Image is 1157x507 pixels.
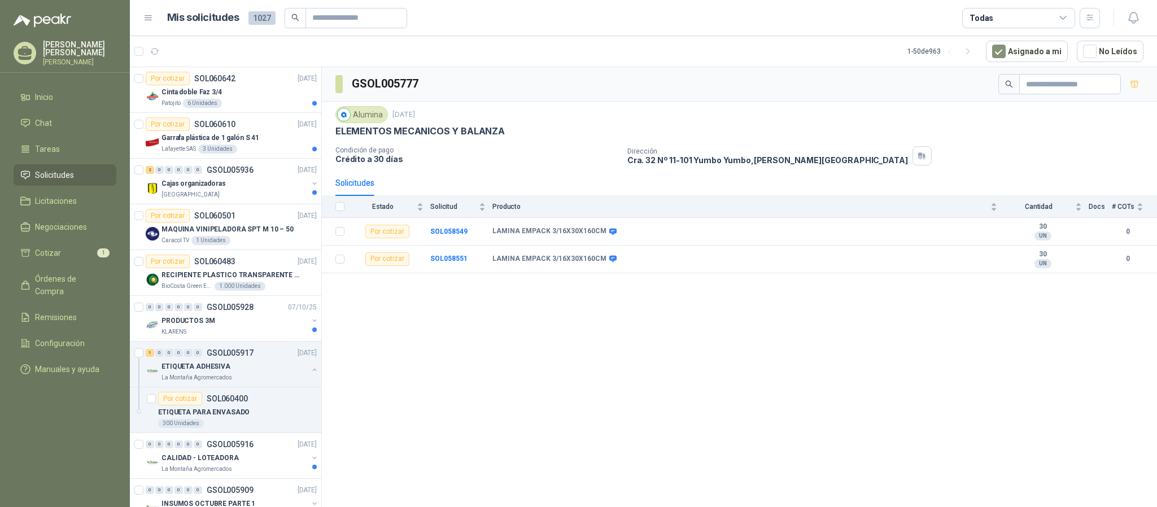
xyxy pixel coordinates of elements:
p: GSOL005917 [207,349,254,357]
a: Chat [14,112,116,134]
img: Logo peakr [14,14,71,27]
p: SOL060501 [194,212,235,220]
a: 0 0 0 0 0 0 GSOL00592807/10/25 Company LogoPRODUCTOS 3MKLARENS [146,300,319,336]
b: LAMINA EMPACK 3/16X30X160CM [492,227,606,236]
div: 0 [184,486,193,494]
span: Tareas [35,143,60,155]
p: Condición de pago [335,146,618,154]
p: [DATE] [298,165,317,176]
p: Cra. 32 Nº 11-101 Yumbo Yumbo , [PERSON_NAME][GEOGRAPHIC_DATA] [627,155,908,165]
th: Estado [351,196,430,218]
div: 0 [155,440,164,448]
b: 30 [1004,222,1082,231]
p: ELEMENTOS MECANICOS Y BALANZA [335,125,505,137]
p: [PERSON_NAME] [43,59,116,65]
div: 0 [146,440,154,448]
p: GSOL005916 [207,440,254,448]
th: Solicitud [430,196,492,218]
img: Company Logo [146,181,159,195]
div: 0 [174,486,183,494]
p: Cinta doble Faz 3/4 [161,87,222,98]
a: SOL058549 [430,228,468,235]
a: Manuales y ayuda [14,359,116,380]
b: LAMINA EMPACK 3/16X30X160CM [492,255,606,264]
p: La Montaña Agromercados [161,465,232,474]
div: 0 [146,303,154,311]
img: Company Logo [146,364,159,378]
div: 0 [194,486,202,494]
th: # COTs [1112,196,1157,218]
p: [DATE] [298,485,317,496]
p: [GEOGRAPHIC_DATA] [161,190,220,199]
span: Licitaciones [35,195,77,207]
p: GSOL005936 [207,166,254,174]
div: 6 Unidades [183,99,222,108]
a: Inicio [14,86,116,108]
span: Órdenes de Compra [35,273,106,298]
p: SOL060400 [207,395,248,403]
p: [DATE] [298,439,317,450]
div: 0 [146,486,154,494]
b: 0 [1112,226,1143,237]
button: No Leídos [1077,41,1143,62]
div: 0 [174,440,183,448]
a: SOL058551 [430,255,468,263]
span: 1027 [248,11,276,25]
p: Cajas organizadoras [161,178,226,189]
span: Manuales y ayuda [35,363,99,375]
div: UN [1034,259,1051,268]
p: [DATE] [298,348,317,359]
div: 0 [174,166,183,174]
p: Lafayette SAS [161,145,196,154]
a: Por cotizarSOL060642[DATE] Company LogoCinta doble Faz 3/4Patojito6 Unidades [130,67,321,113]
div: 0 [165,349,173,357]
p: KLARENS [161,327,186,336]
span: Inicio [35,91,53,103]
a: Negociaciones [14,216,116,238]
div: 0 [165,440,173,448]
div: 0 [165,303,173,311]
p: SOL060610 [194,120,235,128]
p: SOL060483 [194,257,235,265]
a: Por cotizarSOL060501[DATE] Company LogoMAQUINA VINIPELADORA SPT M 10 – 50Caracol TV1 Unidades [130,204,321,250]
span: Chat [35,117,52,129]
p: BioCosta Green Energy S.A.S [161,282,212,291]
p: [DATE] [298,73,317,84]
p: ETIQUETA ADHESIVA [161,361,230,372]
span: Solicitudes [35,169,74,181]
b: 30 [1004,250,1082,259]
a: Por cotizarSOL060610[DATE] Company LogoGarrafa plástica de 1 galón S 41Lafayette SAS3 Unidades [130,113,321,159]
button: Asignado a mi [986,41,1068,62]
p: MAQUINA VINIPELADORA SPT M 10 – 50 [161,224,294,235]
p: PRODUCTOS 3M [161,316,215,326]
span: 1 [97,248,110,257]
img: Company Logo [146,136,159,149]
p: Garrafa plástica de 1 galón S 41 [161,133,259,143]
div: 0 [184,166,193,174]
a: Configuración [14,333,116,354]
p: [DATE] [298,256,317,267]
span: search [291,14,299,21]
div: Por cotizar [365,252,409,266]
div: 0 [155,303,164,311]
div: 3 Unidades [198,145,237,154]
div: Por cotizar [146,255,190,268]
div: Por cotizar [158,392,202,405]
span: Negociaciones [35,221,87,233]
div: 1 [146,349,154,357]
a: Tareas [14,138,116,160]
div: 0 [165,166,173,174]
p: GSOL005928 [207,303,254,311]
p: RECIPIENTE PLASTICO TRANSPARENTE 500 ML [161,270,302,281]
div: 0 [155,349,164,357]
div: 1.000 Unidades [215,282,265,291]
div: 300 Unidades [158,419,204,428]
span: Remisiones [35,311,77,324]
div: 0 [184,440,193,448]
a: Órdenes de Compra [14,268,116,302]
a: 2 0 0 0 0 0 GSOL005936[DATE] Company LogoCajas organizadoras[GEOGRAPHIC_DATA] [146,163,319,199]
span: Cotizar [35,247,61,259]
div: Por cotizar [146,209,190,222]
p: Crédito a 30 días [335,154,618,164]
